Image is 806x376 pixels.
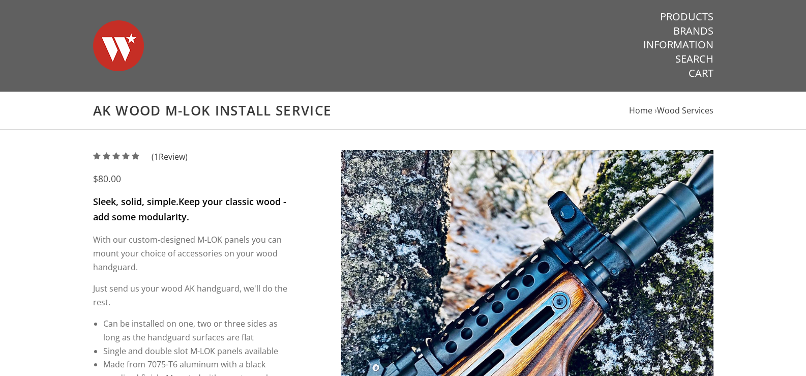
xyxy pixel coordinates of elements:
[657,105,713,116] a: Wood Services
[654,104,713,118] li: ›
[93,151,188,162] a: (1Review)
[152,150,188,164] span: ( Review)
[103,344,288,358] li: Single and double slot M-LOK panels available
[93,10,144,81] img: Warsaw Wood Co.
[93,282,288,309] p: Just send us your wood AK handguard, we'll do the rest.
[93,102,713,119] h1: AK Wood M-LOK Install Service
[154,151,159,162] span: 1
[93,233,288,274] p: With our custom-designed M-LOK panels you can mount your choice of accessories on your wood handg...
[689,67,713,80] a: Cart
[643,38,713,51] a: Information
[93,172,121,185] span: $80.00
[673,24,713,38] a: Brands
[675,52,713,66] a: Search
[93,195,178,208] strong: Sleek, solid, simple.
[629,105,652,116] a: Home
[660,10,713,23] a: Products
[93,195,286,223] strong: Keep your classic wood - add some modularity.
[103,317,288,344] li: Can be installed on one, two or three sides as long as the handguard surfaces are flat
